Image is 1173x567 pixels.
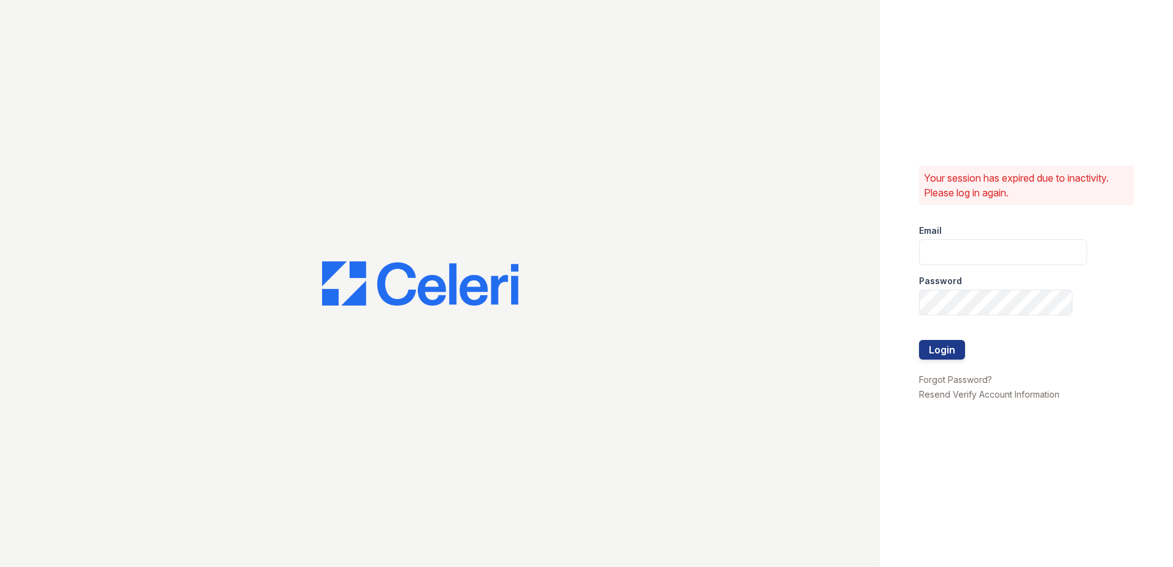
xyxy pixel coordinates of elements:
[322,261,518,306] img: CE_Logo_Blue-a8612792a0a2168367f1c8372b55b34899dd931a85d93a1a3d3e32e68fde9ad4.png
[919,275,962,287] label: Password
[919,340,965,360] button: Login
[924,171,1129,200] p: Your session has expired due to inactivity. Please log in again.
[919,225,942,237] label: Email
[919,374,992,385] a: Forgot Password?
[919,389,1060,399] a: Resend Verify Account Information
